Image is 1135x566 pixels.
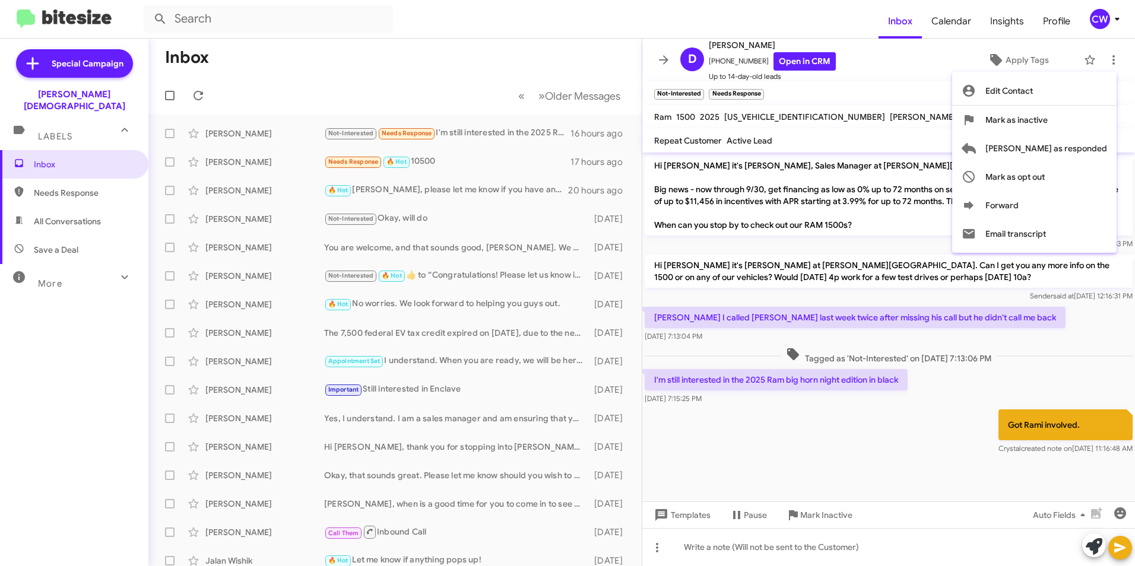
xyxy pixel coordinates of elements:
span: Mark as opt out [985,163,1045,191]
button: Email transcript [952,220,1117,248]
span: Edit Contact [985,77,1033,105]
span: Mark as inactive [985,106,1048,134]
button: Forward [952,191,1117,220]
span: [PERSON_NAME] as responded [985,134,1107,163]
